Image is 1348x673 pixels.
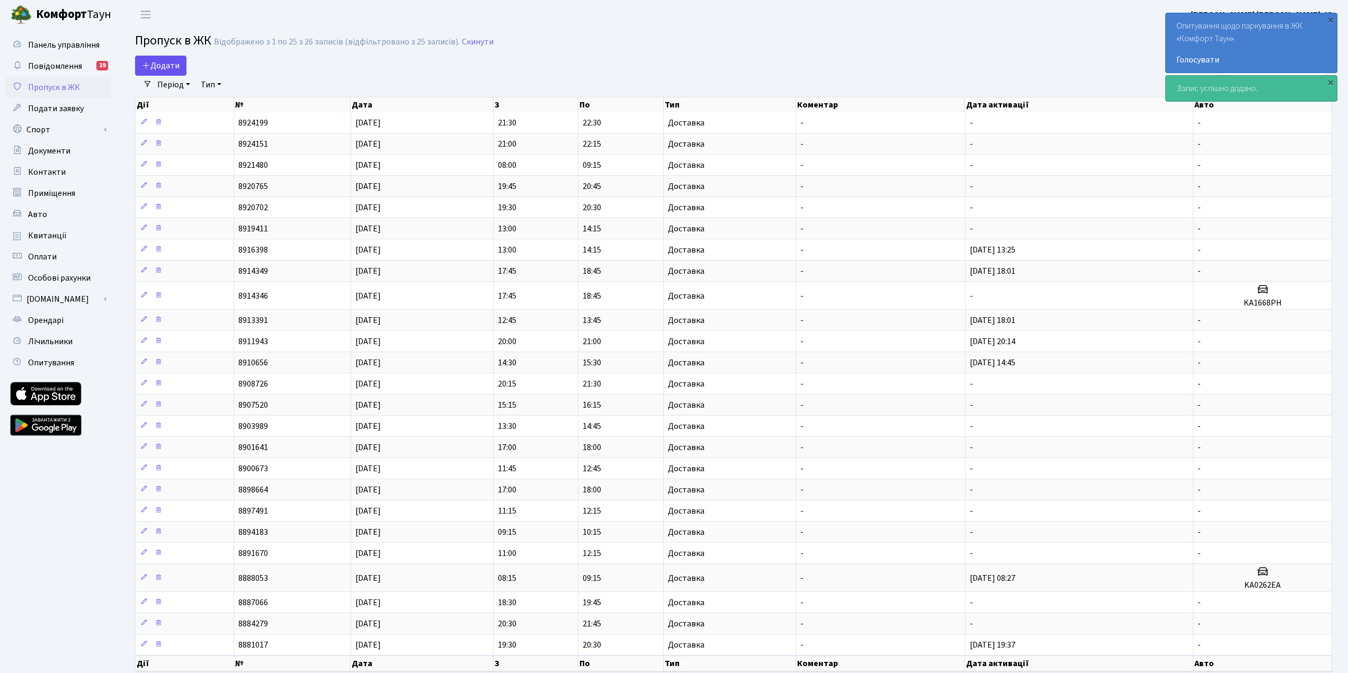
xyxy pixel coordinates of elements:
span: 21:00 [583,336,601,347]
span: - [1198,597,1201,608]
img: logo.png [11,4,32,25]
span: [DATE] [355,202,381,213]
span: [DATE] [355,548,381,559]
span: 19:45 [498,181,516,192]
span: 8911943 [238,336,268,347]
span: Орендарі [28,315,64,326]
span: [DATE] [355,265,381,277]
span: - [1198,357,1201,369]
span: - [1198,315,1201,326]
a: Голосувати [1176,53,1326,66]
div: × [1325,77,1336,87]
span: - [1198,484,1201,496]
span: - [800,505,804,517]
b: Комфорт [36,6,87,23]
span: - [1198,463,1201,474]
th: Дії [136,97,234,112]
span: Доставка [668,161,704,169]
span: [DATE] [355,315,381,326]
span: 8903989 [238,420,268,432]
span: - [800,357,804,369]
h5: KA1668PH [1198,298,1327,308]
span: Доставка [668,246,704,254]
a: Скинути [462,37,494,47]
span: - [970,117,973,129]
div: Відображено з 1 по 25 з 26 записів (відфільтровано з 25 записів). [214,37,460,47]
span: [DATE] 13:25 [970,244,1015,256]
span: Квитанції [28,230,67,241]
a: Авто [5,204,111,225]
a: Лічильники [5,331,111,352]
span: [DATE] [355,336,381,347]
span: - [970,526,973,538]
span: 8891670 [238,548,268,559]
a: Документи [5,140,111,161]
span: - [970,420,973,432]
th: По [578,97,664,112]
span: Доставка [668,486,704,494]
span: 8888053 [238,572,268,584]
th: Дата [351,656,493,671]
span: 8901641 [238,442,268,453]
span: - [1198,442,1201,453]
span: - [1198,159,1201,171]
span: - [1198,548,1201,559]
span: 13:00 [498,244,516,256]
th: Коментар [796,656,966,671]
span: - [970,463,973,474]
span: Приміщення [28,187,75,199]
th: № [234,656,351,671]
span: - [970,223,973,235]
span: 08:00 [498,159,516,171]
span: - [970,548,973,559]
span: [DATE] [355,223,381,235]
span: - [800,378,804,390]
span: Доставка [668,401,704,409]
span: Документи [28,145,70,157]
span: - [1198,117,1201,129]
span: 19:45 [583,597,601,608]
span: [DATE] [355,618,381,630]
div: Запис успішно додано. [1166,76,1337,101]
a: Пропуск в ЖК [5,77,111,98]
span: [DATE] [355,505,381,517]
span: 12:45 [583,463,601,474]
span: 20:45 [583,181,601,192]
span: Опитування [28,357,74,369]
span: - [800,572,804,584]
span: Доставка [668,267,704,275]
span: [DATE] [355,420,381,432]
span: 13:30 [498,420,516,432]
span: Доставка [668,443,704,452]
span: [DATE] [355,639,381,651]
th: Дата активації [965,97,1193,112]
span: 8920702 [238,202,268,213]
th: Тип [664,97,796,112]
span: [DATE] [355,484,381,496]
span: Доставка [668,358,704,367]
span: Контакти [28,166,66,178]
span: [DATE] [355,378,381,390]
span: [DATE] 14:45 [970,357,1015,369]
span: 8914346 [238,290,268,302]
span: - [800,290,804,302]
span: - [800,399,804,411]
span: - [970,399,973,411]
span: - [1198,526,1201,538]
span: - [800,420,804,432]
span: 11:45 [498,463,516,474]
a: Приміщення [5,183,111,204]
span: 13:45 [583,315,601,326]
th: З [494,656,579,671]
span: - [1198,336,1201,347]
span: 13:00 [498,223,516,235]
span: 17:00 [498,442,516,453]
span: - [1198,639,1201,651]
span: - [800,548,804,559]
span: 19:30 [498,202,516,213]
div: Опитування щодо паркування в ЖК «Комфорт Таун» [1166,13,1337,73]
span: [DATE] 18:01 [970,265,1015,277]
span: - [970,159,973,171]
h5: KA0262EA [1198,580,1327,590]
span: Доставка [668,140,704,148]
